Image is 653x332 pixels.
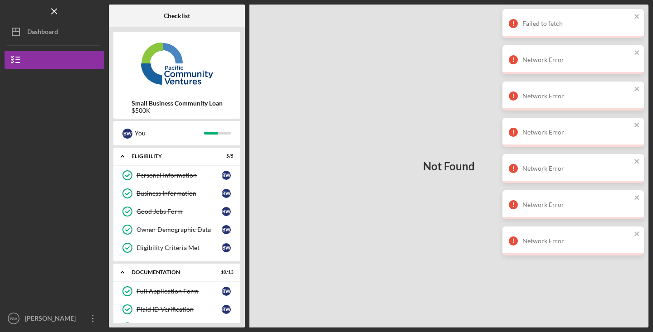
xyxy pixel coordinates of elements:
div: Documentation [132,269,211,275]
b: Checklist [164,12,190,19]
button: close [634,230,640,239]
div: B W [222,189,231,198]
b: Small Business Community Loan [132,100,223,107]
h3: Not Found [423,160,475,173]
div: B W [222,305,231,314]
a: Eligibility Criteria MetBW [118,239,236,257]
div: 5 / 5 [217,154,234,159]
div: B W [122,129,132,139]
div: Network Error [522,129,631,136]
img: Product logo [113,36,240,91]
div: Good Jobs Form [136,208,222,215]
text: BW [10,316,17,321]
div: Eligibility [132,154,211,159]
div: B W [222,171,231,180]
a: Personal InformationBW [118,166,236,184]
a: Good Jobs FormBW [118,202,236,221]
div: Owner Demographic Data [136,226,222,233]
div: $500K [132,107,223,114]
div: Dashboard [27,23,58,43]
a: Full Application FormBW [118,282,236,300]
div: Business Information [136,190,222,197]
div: B W [222,243,231,252]
div: You [135,125,204,141]
a: Business InformationBW [118,184,236,202]
div: Failed to fetch [522,20,631,27]
div: 10 / 13 [217,269,234,275]
div: Network Error [522,165,631,172]
button: BW[PERSON_NAME] [5,309,104,327]
div: Plaid ID Verification [136,306,222,313]
div: Network Error [522,92,631,100]
div: Personal Information [136,172,222,179]
button: close [634,121,640,130]
div: Full Application Form [136,288,222,295]
div: [PERSON_NAME] [23,309,82,330]
a: Owner Demographic DataBW [118,221,236,239]
button: Dashboard [5,23,104,41]
div: Network Error [522,237,631,245]
div: Eligibility Criteria Met [136,244,222,251]
div: B W [222,225,231,234]
div: B W [222,207,231,216]
button: close [634,158,640,166]
button: close [634,194,640,202]
div: B W [222,287,231,296]
div: Network Error [522,56,631,63]
button: close [634,13,640,21]
div: Network Error [522,201,631,208]
button: close [634,85,640,94]
a: Plaid ID VerificationBW [118,300,236,318]
button: close [634,49,640,58]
